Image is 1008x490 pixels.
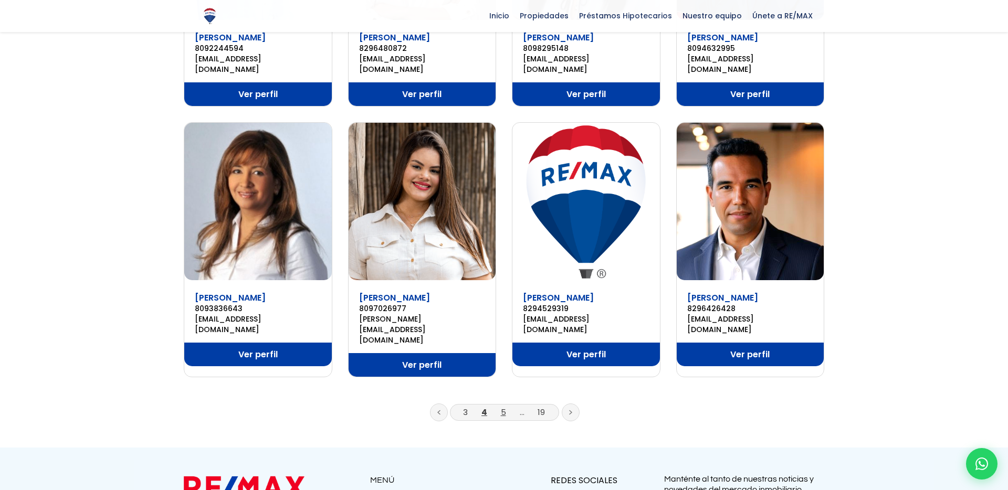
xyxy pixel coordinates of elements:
a: [EMAIL_ADDRESS][DOMAIN_NAME] [523,314,649,335]
a: [PERSON_NAME][EMAIL_ADDRESS][DOMAIN_NAME] [359,314,486,345]
a: [EMAIL_ADDRESS][DOMAIN_NAME] [687,54,814,74]
img: Edinson Lora [677,123,824,280]
a: [PERSON_NAME] [195,292,266,304]
span: Inicio [484,8,514,24]
a: [PERSON_NAME] [687,292,758,304]
span: Únete a RE/MAX [747,8,818,24]
a: 3 [463,407,468,418]
a: Ver perfil [677,82,824,106]
a: Ver perfil [512,82,660,106]
a: [PERSON_NAME] [523,31,594,44]
img: Logo de REMAX [201,7,219,25]
a: Ver perfil [677,343,824,366]
a: 8093836643 [195,303,321,314]
a: [EMAIL_ADDRESS][DOMAIN_NAME] [195,314,321,335]
a: [PERSON_NAME] [359,31,430,44]
a: [PERSON_NAME] [523,292,594,304]
span: Propiedades [514,8,574,24]
a: Ver perfil [349,353,496,377]
img: Diego Pimentel [512,123,660,280]
span: Préstamos Hipotecarios [574,8,677,24]
a: [PERSON_NAME] [195,31,266,44]
img: Deyanira Garot [184,123,332,280]
a: 8296426428 [687,303,814,314]
a: 4 [481,407,487,418]
a: [EMAIL_ADDRESS][DOMAIN_NAME] [359,54,486,74]
span: Nuestro equipo [677,8,747,24]
a: [EMAIL_ADDRESS][DOMAIN_NAME] [687,314,814,335]
a: ... [520,407,524,418]
p: MENÚ [370,474,504,487]
img: Diana Pichardo [349,123,496,280]
a: 8092244594 [195,43,321,54]
a: [PERSON_NAME] [687,31,758,44]
a: [EMAIL_ADDRESS][DOMAIN_NAME] [523,54,649,74]
a: 8098295148 [523,43,649,54]
a: [EMAIL_ADDRESS][DOMAIN_NAME] [195,54,321,74]
a: Ver perfil [349,82,496,106]
a: 8296480872 [359,43,486,54]
a: 8097026977 [359,303,486,314]
a: Ver perfil [184,82,332,106]
a: 5 [501,407,506,418]
a: 8094632995 [687,43,814,54]
p: REDES SOCIALES [504,474,664,487]
a: Ver perfil [184,343,332,366]
a: [PERSON_NAME] [359,292,430,304]
a: 8294529319 [523,303,649,314]
a: Ver perfil [512,343,660,366]
a: 19 [538,407,545,418]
